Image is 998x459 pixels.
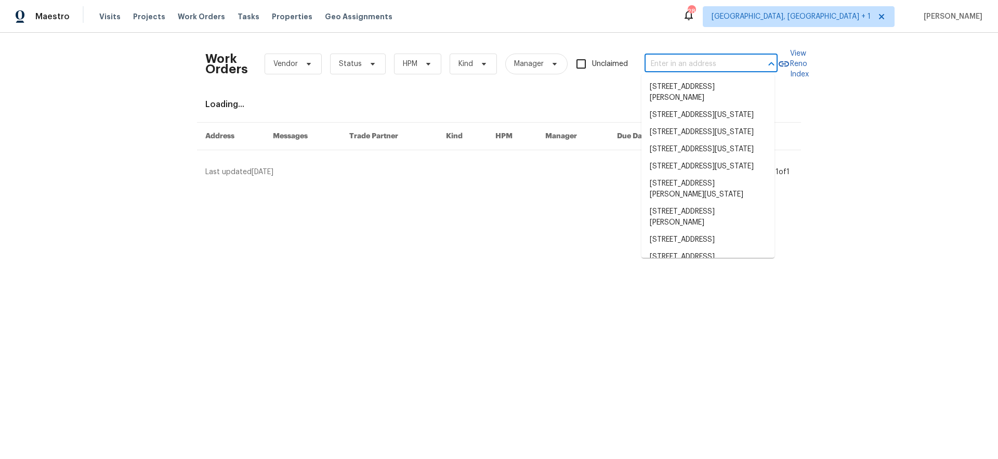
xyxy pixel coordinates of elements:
[205,99,793,110] div: Loading...
[641,78,774,107] li: [STREET_ADDRESS][PERSON_NAME]
[205,54,248,74] h2: Work Orders
[641,203,774,231] li: [STREET_ADDRESS][PERSON_NAME]
[776,167,790,177] div: 1 of 1
[537,123,609,150] th: Manager
[641,141,774,158] li: [STREET_ADDRESS][US_STATE]
[273,59,298,69] span: Vendor
[641,107,774,124] li: [STREET_ADDRESS][US_STATE]
[265,123,341,150] th: Messages
[592,59,628,70] span: Unclaimed
[641,231,774,248] li: [STREET_ADDRESS]
[272,11,312,22] span: Properties
[197,123,265,150] th: Address
[487,123,537,150] th: HPM
[205,167,772,177] div: Last updated
[99,11,121,22] span: Visits
[339,59,362,69] span: Status
[645,56,748,72] input: Enter in an address
[458,59,473,69] span: Kind
[712,11,871,22] span: [GEOGRAPHIC_DATA], [GEOGRAPHIC_DATA] + 1
[609,123,680,150] th: Due Date
[238,13,259,20] span: Tasks
[325,11,392,22] span: Geo Assignments
[641,158,774,175] li: [STREET_ADDRESS][US_STATE]
[778,48,809,80] a: View Reno Index
[641,175,774,203] li: [STREET_ADDRESS][PERSON_NAME][US_STATE]
[178,11,225,22] span: Work Orders
[438,123,487,150] th: Kind
[688,6,695,17] div: 28
[514,59,544,69] span: Manager
[641,124,774,141] li: [STREET_ADDRESS][US_STATE]
[341,123,438,150] th: Trade Partner
[35,11,70,22] span: Maestro
[252,168,273,176] span: [DATE]
[920,11,982,22] span: [PERSON_NAME]
[133,11,165,22] span: Projects
[641,248,774,277] li: [STREET_ADDRESS][PERSON_NAME]
[403,59,417,69] span: HPM
[764,57,779,71] button: Close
